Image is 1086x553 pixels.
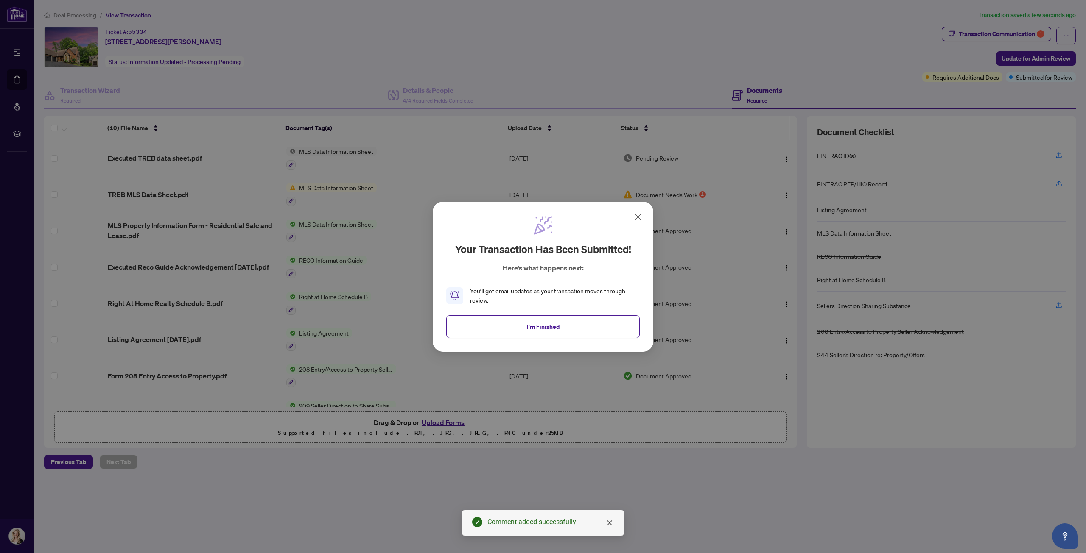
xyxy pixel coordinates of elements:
p: Here’s what happens next: [503,263,584,273]
span: I'm Finished [527,320,560,333]
h2: Your transaction has been submitted! [455,242,631,256]
button: I'm Finished [446,315,640,338]
span: check-circle [472,517,482,527]
button: Open asap [1052,523,1078,549]
a: Close [605,518,614,528]
div: You’ll get email updates as your transaction moves through review. [470,286,640,305]
div: Comment added successfully [487,517,614,527]
span: close [606,520,613,526]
